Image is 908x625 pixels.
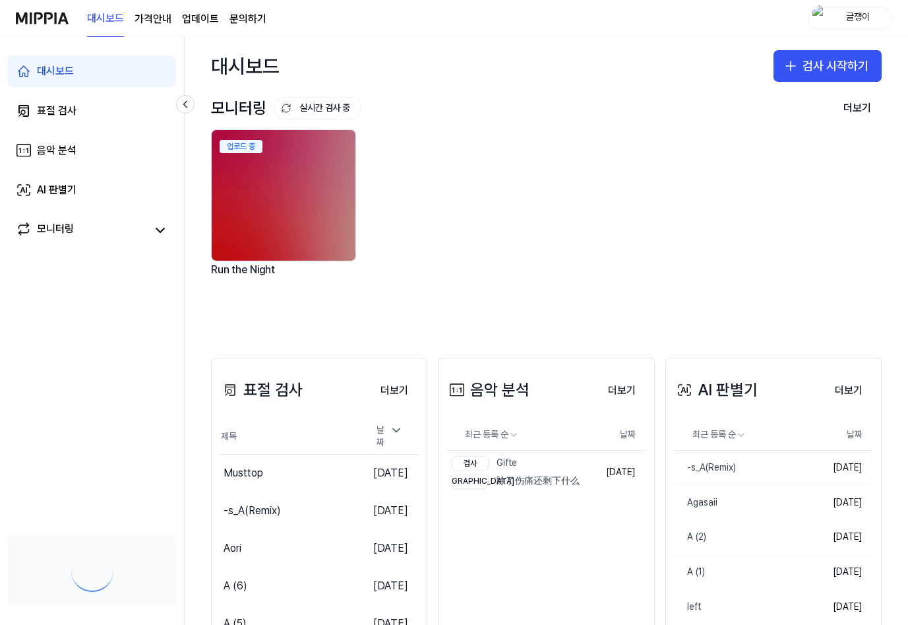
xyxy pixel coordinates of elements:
div: -s_A(Remix) [674,461,736,475]
div: Gifte [452,456,580,471]
div: A (6) [224,578,247,594]
div: Musttop [224,465,263,481]
a: Agasaii [674,486,797,520]
td: [DATE] [797,485,873,520]
div: Run the Night [211,261,359,295]
div: left [674,601,701,614]
button: 더보기 [824,378,873,404]
img: profile [812,5,828,32]
a: 검사Gifte[DEMOGRAPHIC_DATA]除了伤痛还剩下什么 [446,451,595,494]
a: A (1) [674,555,797,589]
button: 더보기 [597,378,646,404]
a: 음악 분석 [8,135,176,166]
div: 음악 분석 [446,378,530,403]
div: 검사 [452,456,489,471]
button: 실시간 검사 중 [274,97,361,119]
th: 날짜 [595,419,646,451]
div: AI 판별기 [37,182,76,198]
div: 글쟁이 [832,11,884,25]
div: 대시보드 [37,63,74,79]
a: 모니터링 [16,221,147,240]
button: 검사 시작하기 [773,50,882,82]
a: 업데이트 [182,11,219,27]
div: 음악 분석 [37,143,76,158]
div: 모니터링 [37,221,74,240]
td: [DATE] [361,529,419,567]
a: 더보기 [824,376,873,404]
a: AI 판별기 [8,174,176,206]
a: 더보기 [597,376,646,404]
div: 除了伤痛还剩下什么 [452,474,580,489]
a: 문의하기 [229,11,266,27]
button: 더보기 [370,378,419,404]
div: AI 판별기 [674,378,758,403]
td: [DATE] [797,451,873,486]
td: [DATE] [797,520,873,555]
td: [DATE] [361,454,419,492]
div: 모니터링 [211,96,361,121]
div: 업로드 중 [220,140,262,153]
div: 표절 검사 [37,103,76,119]
div: 날짜 [371,420,408,453]
div: Agasaii [674,496,717,510]
a: -s_A(Remix) [674,451,797,485]
a: 더보기 [370,376,419,404]
a: 대시보드 [87,1,124,37]
a: 대시보드 [8,55,176,87]
div: 표절 검사 [220,378,303,403]
div: -s_A(Remix) [224,503,281,519]
a: 표절 검사 [8,95,176,127]
a: A (2) [674,520,797,554]
div: A (2) [674,531,706,544]
button: 가격안내 [135,11,171,27]
div: 대시보드 [211,50,280,82]
a: left [674,590,797,624]
div: [DEMOGRAPHIC_DATA] [452,474,489,489]
img: backgroundIamge [212,130,355,261]
td: [DATE] [361,567,419,605]
button: 더보기 [833,95,882,121]
div: A (1) [674,566,705,579]
td: [DATE] [797,589,873,624]
td: [DATE] [595,451,646,495]
th: 날짜 [797,419,873,451]
button: profile글쟁이 [808,7,892,30]
th: 제목 [220,419,361,455]
td: [DATE] [797,555,873,590]
div: Aori [224,541,241,556]
td: [DATE] [361,492,419,529]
